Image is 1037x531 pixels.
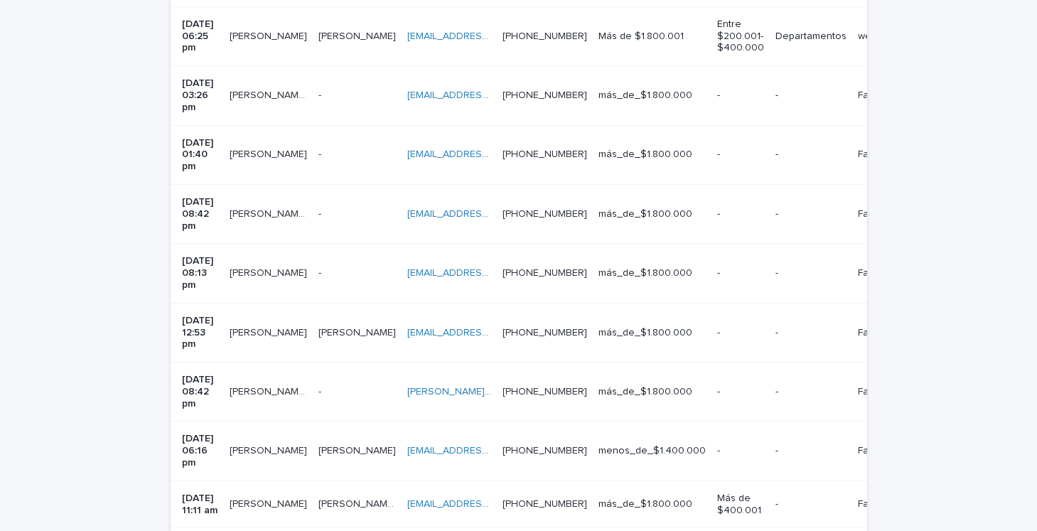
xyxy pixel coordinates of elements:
[598,267,706,279] p: más_de_$1.800.000
[182,374,218,409] p: [DATE] 08:42 pm
[503,499,587,509] a: [PHONE_NUMBER]
[598,90,706,102] p: más_de_$1.800.000
[230,442,310,457] p: Palmira González
[407,499,568,509] a: [EMAIL_ADDRESS][DOMAIN_NAME]
[858,324,906,339] p: Facebook
[598,445,706,457] p: menos_de_$1.400.000
[318,264,324,279] p: -
[503,446,587,456] a: [PHONE_NUMBER]
[858,383,906,398] p: Facebook
[775,445,847,457] p: -
[598,386,706,398] p: más_de_$1.800.000
[858,146,906,161] p: Facebook
[598,208,706,220] p: más_de_$1.800.000
[503,31,587,41] a: [PHONE_NUMBER]
[230,264,310,279] p: [PERSON_NAME]
[318,324,399,339] p: Arellano Messer
[182,18,218,54] p: [DATE] 06:25 pm
[182,255,218,291] p: [DATE] 08:13 pm
[717,267,764,279] p: -
[717,386,764,398] p: -
[717,493,764,517] p: Más de $400.001
[775,149,847,161] p: -
[182,77,218,113] p: [DATE] 03:26 pm
[717,149,764,161] p: -
[318,205,324,220] p: -
[858,28,906,43] p: webhome
[407,149,568,159] a: [EMAIL_ADDRESS][DOMAIN_NAME]
[503,268,587,278] a: [PHONE_NUMBER]
[318,442,399,457] p: [PERSON_NAME]
[858,495,906,510] p: Facebook
[182,433,218,468] p: [DATE] 06:16 pm
[598,31,706,43] p: Más de $1.800.001
[407,268,568,278] a: [EMAIL_ADDRESS][DOMAIN_NAME]
[230,495,310,510] p: margarita marchant
[858,264,906,279] p: Facebook
[182,196,218,232] p: [DATE] 08:42 pm
[182,493,218,517] p: [DATE] 11:11 am
[717,327,764,339] p: -
[775,327,847,339] p: -
[318,383,324,398] p: -
[318,87,324,102] p: -
[775,386,847,398] p: -
[407,328,568,338] a: [EMAIL_ADDRESS][DOMAIN_NAME]
[717,90,764,102] p: -
[775,90,847,102] p: -
[717,445,764,457] p: -
[775,267,847,279] p: -
[230,146,310,161] p: Mary Villarroel
[182,315,218,350] p: [DATE] 12:53 pm
[775,208,847,220] p: -
[775,31,847,43] p: Departamentos
[407,31,568,41] a: [EMAIL_ADDRESS][DOMAIN_NAME]
[230,324,310,339] p: XIMENA Arellano MESSER
[407,209,568,219] a: [EMAIL_ADDRESS][DOMAIN_NAME]
[230,87,310,102] p: Sandra Ortiz Ojeda
[230,205,310,220] p: Reinaldo Mauricio Salgado Gornall
[503,209,587,219] a: [PHONE_NUMBER]
[717,18,764,54] p: Entre $200.001- $400.000
[503,90,587,100] a: [PHONE_NUMBER]
[182,137,218,173] p: [DATE] 01:40 pm
[407,446,568,456] a: [EMAIL_ADDRESS][DOMAIN_NAME]
[318,28,399,43] p: [PERSON_NAME]
[230,383,310,398] p: Ervin Riveros Cid
[318,146,324,161] p: -
[598,327,706,339] p: más_de_$1.800.000
[717,208,764,220] p: -
[858,205,906,220] p: Facebook
[407,90,568,100] a: [EMAIL_ADDRESS][DOMAIN_NAME]
[407,387,723,397] a: [PERSON_NAME][EMAIL_ADDRESS][PERSON_NAME][DOMAIN_NAME]
[598,498,706,510] p: más_de_$1.800.000
[503,149,587,159] a: [PHONE_NUMBER]
[598,149,706,161] p: más_de_$1.800.000
[858,87,906,102] p: Facebook
[858,442,906,457] p: Facebook
[503,387,587,397] a: [PHONE_NUMBER]
[775,498,847,510] p: -
[318,495,399,510] p: Marchant Escares
[230,28,310,43] p: [PERSON_NAME]
[503,328,587,338] a: [PHONE_NUMBER]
